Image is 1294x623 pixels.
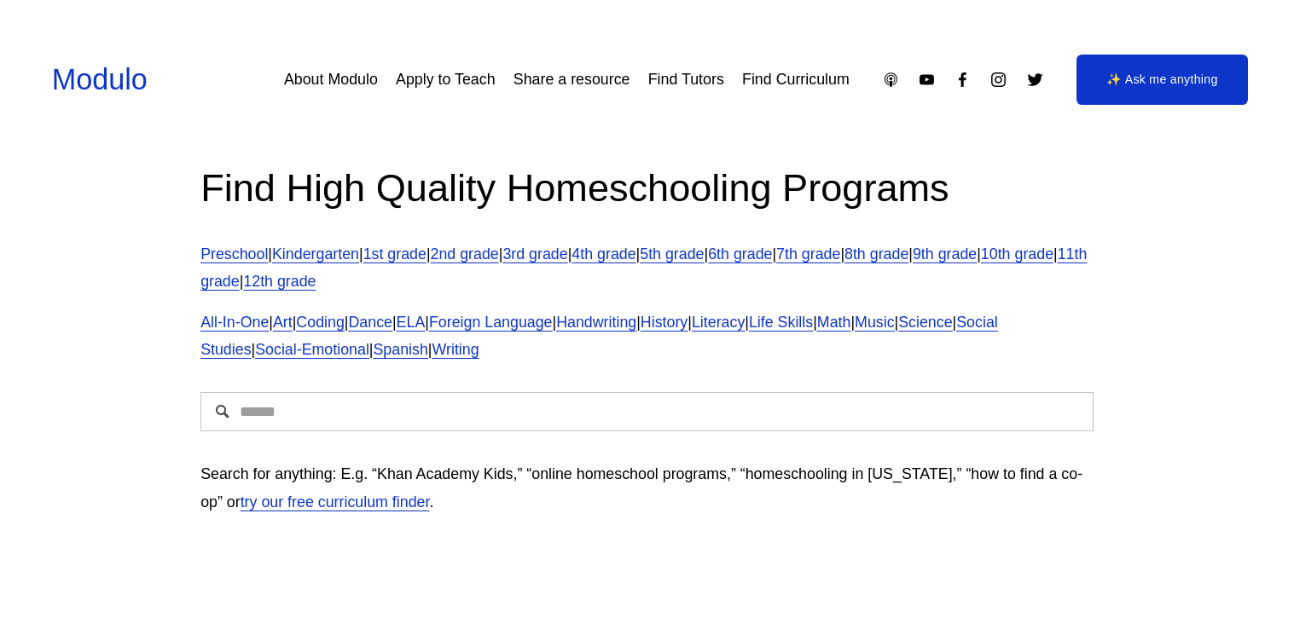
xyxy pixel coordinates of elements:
a: YouTube [918,71,936,89]
a: Social Studies [200,314,998,358]
p: | | | | | | | | | | | | | [200,240,1094,295]
a: Handwriting [556,314,636,331]
a: Find Tutors [648,65,724,95]
a: Apple Podcasts [882,71,900,89]
a: 6th grade [708,245,772,262]
a: About Modulo [284,65,378,95]
a: 4th grade [572,245,635,262]
p: | | | | | | | | | | | | | | | | [200,309,1094,363]
a: Preschool [200,245,268,262]
a: Life Skills [749,314,813,331]
a: Find Curriculum [742,65,850,95]
p: Search for anything: E.g. “Khan Academy Kids,” “online homeschool programs,” “homeschooling in [U... [200,460,1094,515]
a: All-In-One [200,314,269,331]
a: Share a resource [514,65,630,95]
a: Coding [296,314,344,331]
a: Twitter [1026,71,1044,89]
a: 10th grade [981,245,1053,262]
a: Kindergarten [272,245,359,262]
a: Apply to Teach [396,65,496,95]
a: Dance [348,314,392,331]
a: Math [817,314,851,331]
a: 3rd grade [502,245,567,262]
a: 8th grade [844,245,908,262]
a: Social-Emotional [255,341,369,358]
h2: Find High Quality Homeschooling Programs [200,163,1094,213]
a: 7th grade [776,245,840,262]
a: Foreign Language [429,314,553,331]
a: ✨ Ask me anything [1076,55,1249,106]
a: 5th grade [640,245,704,262]
a: Literacy [692,314,745,331]
a: Modulo [52,63,148,95]
a: Facebook [954,71,972,89]
a: try our free curriculum finder [241,493,430,511]
a: Spanish [373,341,427,358]
a: History [641,314,688,331]
a: ELA [397,314,426,331]
a: 12th grade [243,273,316,290]
a: 2nd grade [431,245,499,262]
a: Music [855,314,895,331]
a: Art [273,314,293,331]
input: Search [200,392,1094,431]
a: 9th grade [913,245,977,262]
a: Writing [432,341,479,358]
a: 1st grade [363,245,426,262]
a: Science [898,314,952,331]
a: Instagram [989,71,1007,89]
